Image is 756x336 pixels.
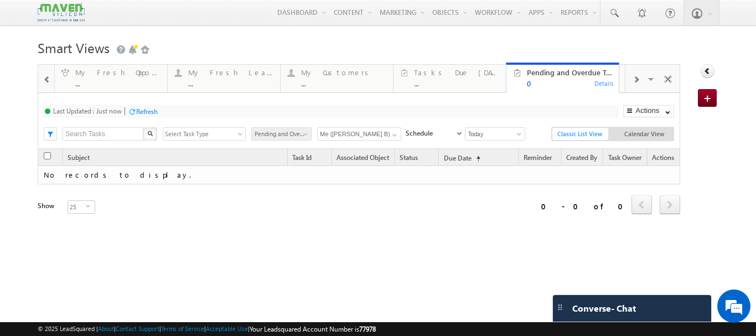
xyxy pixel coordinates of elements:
[250,325,376,333] span: Your Leadsquared Account Number is
[75,79,160,87] div: ...
[520,128,534,139] a: Show All Items
[64,154,287,166] a: Subject
[393,65,506,92] a: Tasks Due [DATE]...
[536,167,563,182] a: Stage
[359,325,376,333] span: 77978
[631,195,652,214] span: prev
[361,128,452,141] span: Any
[452,131,460,136] span: select
[161,325,204,332] a: Terms of Service
[188,68,273,77] div: My Fresh Leads
[597,169,616,177] span: Owner
[660,213,680,230] a: next
[594,78,615,88] div: Details
[38,201,59,211] div: Show
[439,154,518,166] a: Due Date(sorted ascending)
[86,219,95,224] span: select
[63,127,144,141] input: Search Tasks
[75,68,160,77] div: My Fresh Opportunities
[58,58,186,73] div: Chat with us now
[54,65,168,92] a: My Fresh Opportunities...
[163,127,223,141] a: Any Stage
[414,79,499,87] div: ...
[371,167,401,182] a: Status
[280,65,393,92] a: My Customers...
[58,169,113,177] span: Opportunity Name
[631,197,652,214] a: prev
[53,107,122,115] div: Last Updated : Just now
[136,107,158,116] div: Refresh
[541,169,558,177] span: Stage
[317,127,401,141] input: Type to Search
[206,325,248,332] a: Acceptable Use
[288,154,332,166] a: Task Id
[19,58,46,73] img: d_60004797649_company_0_60004797649
[44,170,51,178] input: Check all records
[648,154,680,166] span: Actions
[301,68,386,77] div: My Customers
[506,63,619,94] a: Pending and Overdue Tasks0Details
[167,65,281,92] a: My Fresh Leads...
[309,169,365,177] span: Expected Deal Size
[660,211,680,230] span: next
[163,127,246,141] div: Select Task Type
[527,79,612,87] div: ...
[44,152,51,159] input: Check all records
[406,128,459,138] span: Schedule
[146,131,152,136] img: Search
[660,195,680,214] span: next
[617,128,673,140] span: Calendar View
[229,129,285,139] span: Any Status
[631,213,652,230] a: prev
[472,154,480,163] span: (sorted ascending)
[541,200,630,213] div: 0 - 0 of 0
[68,216,86,228] span: 25
[552,128,608,140] span: Classic List View
[406,127,465,139] a: Schedule
[252,129,308,139] span: Pending and Overdue
[562,154,603,166] a: Created By
[86,204,95,209] span: select
[646,167,680,181] span: Actions
[238,131,247,136] span: select
[38,324,376,334] span: © 2025 LeadSquared | | | | |
[38,39,110,56] span: Smart Views
[604,154,646,166] a: Task Owner
[120,167,170,182] span: Object Name
[68,201,86,213] span: 25
[188,79,273,87] div: ...
[163,129,219,139] span: Any Stage
[254,169,277,177] span: Product
[527,68,612,77] div: Pending and Overdue Tasks
[38,3,84,22] img: Custom Logo
[38,217,59,227] div: Show
[620,105,677,117] button: Actions
[38,182,680,200] td: No records to display.
[465,127,525,141] a: Today
[506,65,619,92] a: Pending and Overdue Tasks...
[98,325,114,332] a: About
[520,154,562,166] a: Reminder
[623,105,674,117] button: Actions
[151,260,201,275] em: Start Chat
[182,6,208,32] div: Minimize live chat window
[93,216,182,229] div: 0 - 0 of 0
[465,129,521,139] span: Today
[467,127,535,141] input: Type to Search
[572,303,636,313] span: Converse - Chat
[44,143,104,157] a: Expected Closure Date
